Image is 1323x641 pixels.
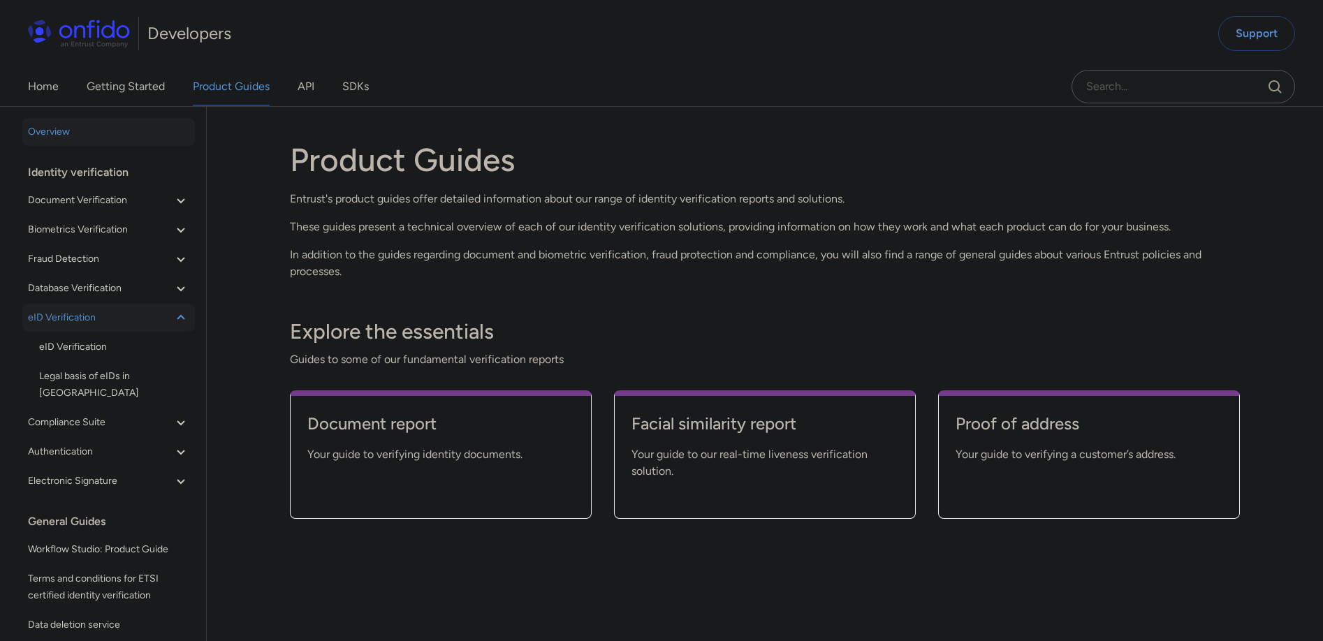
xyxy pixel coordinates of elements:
span: Biometrics Verification [28,221,173,238]
a: Document report [307,413,574,446]
span: Overview [28,124,189,140]
h4: Proof of address [956,413,1222,435]
div: Identity verification [28,159,200,186]
span: Compliance Suite [28,414,173,431]
span: Data deletion service [28,617,189,633]
span: Your guide to verifying a customer’s address. [956,446,1222,463]
button: Document Verification [22,186,195,214]
button: eID Verification [22,304,195,332]
a: Home [28,67,59,106]
h4: Facial similarity report [631,413,898,435]
a: Product Guides [193,67,270,106]
a: Workflow Studio: Product Guide [22,536,195,563]
div: General Guides [28,508,200,536]
span: Guides to some of our fundamental verification reports [290,351,1240,368]
a: Getting Started [87,67,165,106]
button: Biometrics Verification [22,216,195,244]
a: Facial similarity report [631,413,898,446]
a: Support [1218,16,1295,51]
span: Database Verification [28,280,173,297]
button: Database Verification [22,274,195,302]
input: Onfido search input field [1072,70,1295,103]
a: eID Verification [34,333,195,361]
h4: Document report [307,413,574,435]
span: Document Verification [28,192,173,209]
a: API [298,67,314,106]
span: Your guide to verifying identity documents. [307,446,574,463]
a: Overview [22,118,195,146]
span: Authentication [28,443,173,460]
span: Terms and conditions for ETSI certified identity verification [28,570,189,604]
span: Workflow Studio: Product Guide [28,541,189,558]
h1: Developers [147,22,231,45]
p: Entrust's product guides offer detailed information about our range of identity verification repo... [290,191,1240,207]
span: Legal basis of eIDs in [GEOGRAPHIC_DATA] [39,368,189,401]
h3: Explore the essentials [290,318,1240,346]
a: Legal basis of eIDs in [GEOGRAPHIC_DATA] [34,362,195,407]
h1: Product Guides [290,140,1240,179]
span: Electronic Signature [28,473,173,489]
a: Terms and conditions for ETSI certified identity verification [22,565,195,610]
img: Onfido Logo [28,20,130,47]
a: Data deletion service [22,611,195,639]
span: Fraud Detection [28,251,173,267]
button: Fraud Detection [22,245,195,273]
a: Proof of address [956,413,1222,446]
button: Compliance Suite [22,408,195,436]
span: Your guide to our real-time liveness verification solution. [631,446,898,480]
p: These guides present a technical overview of each of our identity verification solutions, providi... [290,219,1240,235]
button: Electronic Signature [22,467,195,495]
p: In addition to the guides regarding document and biometric verification, fraud protection and com... [290,246,1240,280]
button: Authentication [22,438,195,466]
a: SDKs [342,67,369,106]
span: eID Verification [39,339,189,355]
span: eID Verification [28,309,173,326]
